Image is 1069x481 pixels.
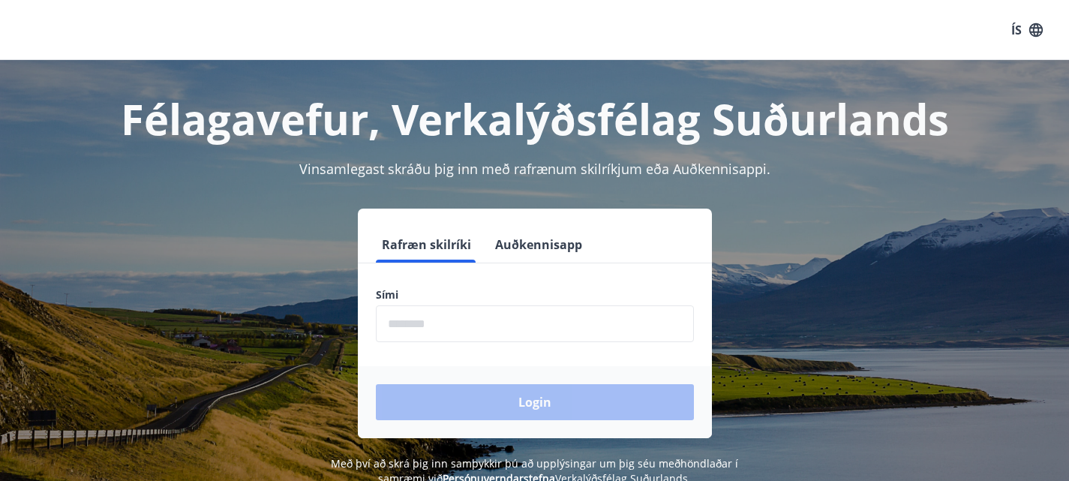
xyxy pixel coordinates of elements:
[376,227,477,263] button: Rafræn skilríki
[489,227,588,263] button: Auðkennisapp
[1003,17,1051,44] button: ÍS
[376,287,694,302] label: Sími
[18,90,1051,147] h1: Félagavefur, Verkalýðsfélag Suðurlands
[299,160,770,178] span: Vinsamlegast skráðu þig inn með rafrænum skilríkjum eða Auðkennisappi.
